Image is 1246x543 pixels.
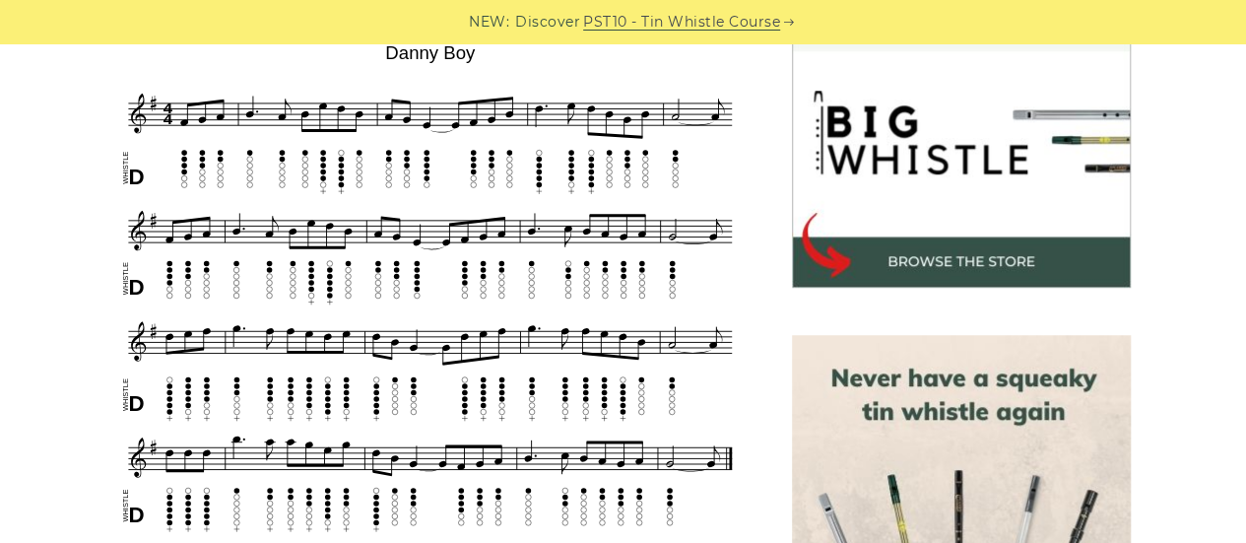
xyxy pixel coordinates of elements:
[583,11,780,34] a: PST10 - Tin Whistle Course
[116,35,745,537] img: Danny Boy Tin Whistle Tab & Sheet Music
[469,11,509,34] span: NEW:
[515,11,580,34] span: Discover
